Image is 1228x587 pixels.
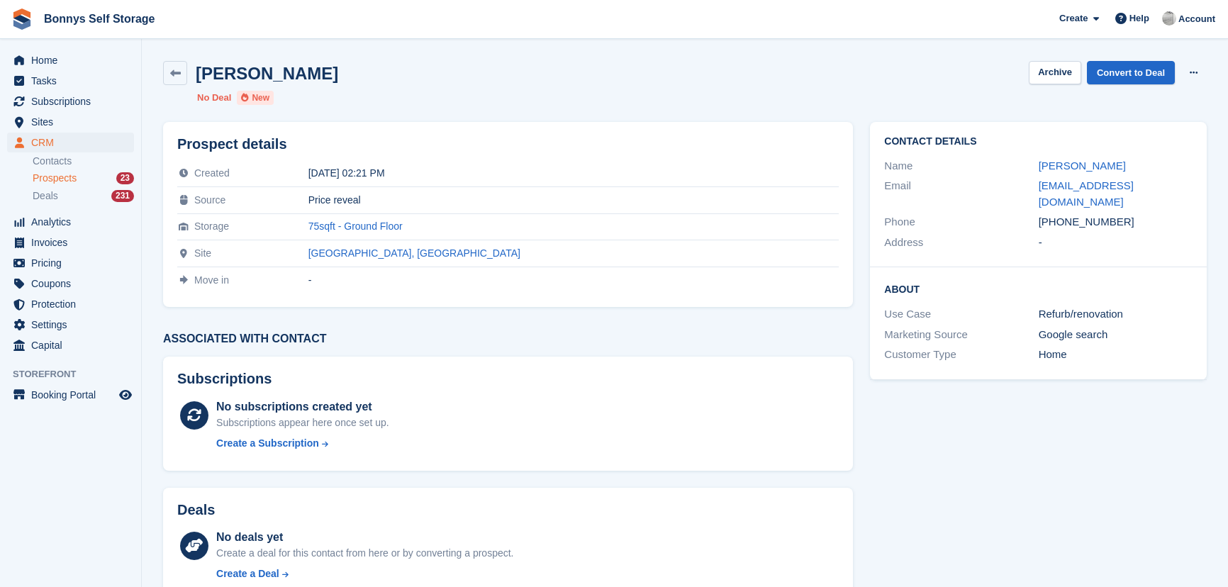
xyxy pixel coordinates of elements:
[884,327,1038,343] div: Marketing Source
[7,212,134,232] a: menu
[33,172,77,185] span: Prospects
[31,71,116,91] span: Tasks
[7,112,134,132] a: menu
[308,274,839,286] div: -
[237,91,274,105] li: New
[1039,214,1193,230] div: [PHONE_NUMBER]
[7,315,134,335] a: menu
[7,91,134,111] a: menu
[216,529,513,546] div: No deals yet
[216,415,389,430] div: Subscriptions appear here once set up.
[216,546,513,561] div: Create a deal for this contact from here or by converting a prospect.
[884,306,1038,323] div: Use Case
[1039,160,1126,172] a: [PERSON_NAME]
[31,315,116,335] span: Settings
[117,386,134,403] a: Preview store
[7,274,134,293] a: menu
[1039,347,1193,363] div: Home
[177,502,215,518] h2: Deals
[884,136,1193,147] h2: Contact Details
[7,133,134,152] a: menu
[31,91,116,111] span: Subscriptions
[1039,235,1193,251] div: -
[1087,61,1175,84] a: Convert to Deal
[884,214,1038,230] div: Phone
[33,189,134,203] a: Deals 231
[38,7,160,30] a: Bonnys Self Storage
[1039,306,1193,323] div: Refurb/renovation
[194,274,229,286] span: Move in
[177,136,839,152] h2: Prospect details
[177,371,839,387] h2: Subscriptions
[31,385,116,405] span: Booking Portal
[216,566,513,581] a: Create a Deal
[194,167,230,179] span: Created
[216,398,389,415] div: No subscriptions created yet
[111,190,134,202] div: 231
[884,347,1038,363] div: Customer Type
[33,155,134,168] a: Contacts
[31,294,116,314] span: Protection
[884,178,1038,210] div: Email
[884,158,1038,174] div: Name
[11,9,33,30] img: stora-icon-8386f47178a22dfd0bd8f6a31ec36ba5ce8667c1dd55bd0f319d3a0aa187defe.svg
[7,50,134,70] a: menu
[13,367,141,381] span: Storefront
[31,112,116,132] span: Sites
[194,194,225,206] span: Source
[308,194,839,206] div: Price reveal
[1162,11,1176,26] img: James Bonny
[33,171,134,186] a: Prospects 23
[7,385,134,405] a: menu
[308,220,403,232] a: 75sqft - Ground Floor
[31,233,116,252] span: Invoices
[196,64,338,83] h2: [PERSON_NAME]
[33,189,58,203] span: Deals
[7,294,134,314] a: menu
[7,233,134,252] a: menu
[31,212,116,232] span: Analytics
[884,235,1038,251] div: Address
[194,247,211,259] span: Site
[1059,11,1088,26] span: Create
[194,220,229,232] span: Storage
[1039,327,1193,343] div: Google search
[216,436,389,451] a: Create a Subscription
[308,167,839,179] div: [DATE] 02:21 PM
[216,566,279,581] div: Create a Deal
[884,281,1193,296] h2: About
[31,274,116,293] span: Coupons
[31,133,116,152] span: CRM
[7,253,134,273] a: menu
[1039,179,1134,208] a: [EMAIL_ADDRESS][DOMAIN_NAME]
[31,253,116,273] span: Pricing
[31,50,116,70] span: Home
[7,71,134,91] a: menu
[7,335,134,355] a: menu
[197,91,231,105] li: No Deal
[308,247,520,259] a: [GEOGRAPHIC_DATA], [GEOGRAPHIC_DATA]
[116,172,134,184] div: 23
[1129,11,1149,26] span: Help
[31,335,116,355] span: Capital
[163,332,853,345] h3: Associated with contact
[1178,12,1215,26] span: Account
[216,436,319,451] div: Create a Subscription
[1029,61,1081,84] button: Archive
